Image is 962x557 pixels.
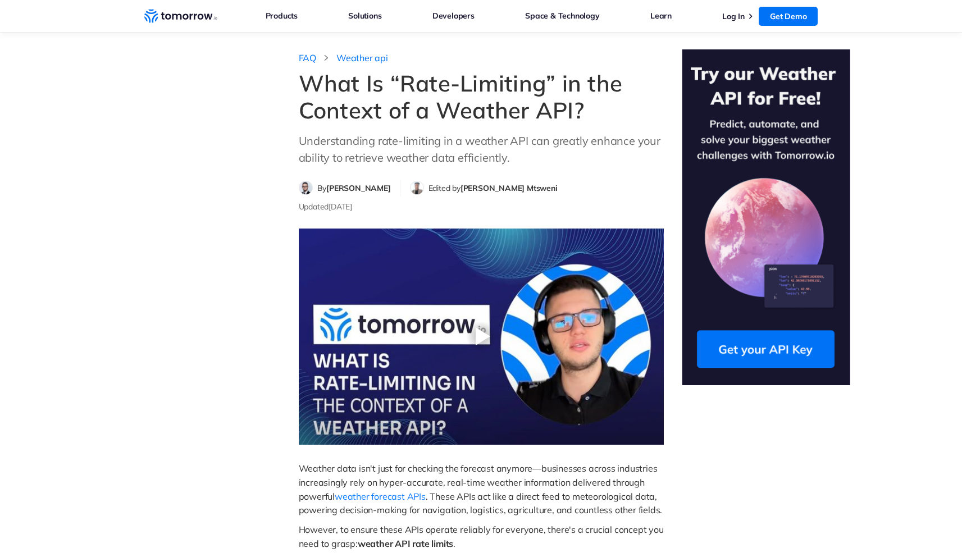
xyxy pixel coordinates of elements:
[432,8,475,23] a: Developers
[453,538,455,549] span: .
[299,133,664,166] p: Understanding rate-limiting in a weather API can greatly enhance your ability to retrieve weather...
[722,11,745,21] a: Log In
[461,183,558,193] span: [PERSON_NAME] Mtsweni
[299,181,312,194] img: Filip Dimkovski
[299,524,666,549] span: However, to ensure these APIs operate reliably for everyone, there's a crucial concept you need t...
[525,8,599,23] a: Space & Technology
[326,183,390,193] span: [PERSON_NAME]
[335,491,426,502] a: weather forecast APIs
[317,183,391,193] span: By
[299,463,660,502] span: Weather data isn't just for checking the forecast anymore—businesses across industries increasing...
[428,183,558,193] span: Edited by
[759,7,818,26] a: Get Demo
[299,491,663,516] span: . These APIs act like a direct feed to meteorological data, powering decision-making for navigati...
[299,202,352,212] span: Updated [DATE]
[144,8,217,25] a: Home link
[650,8,672,23] a: Learn
[299,49,664,64] nav: breadcrumb
[358,538,453,549] span: weather API rate limits
[266,8,298,23] a: Products
[682,49,850,385] img: Try Our Weather API for Free
[336,52,388,64] a: Weather api
[348,8,381,23] a: Solutions
[299,52,316,64] a: FAQ
[299,70,664,124] h1: What Is “Rate-Limiting” in the Context of a Weather API?
[411,181,423,194] img: Nelsy Mtsweni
